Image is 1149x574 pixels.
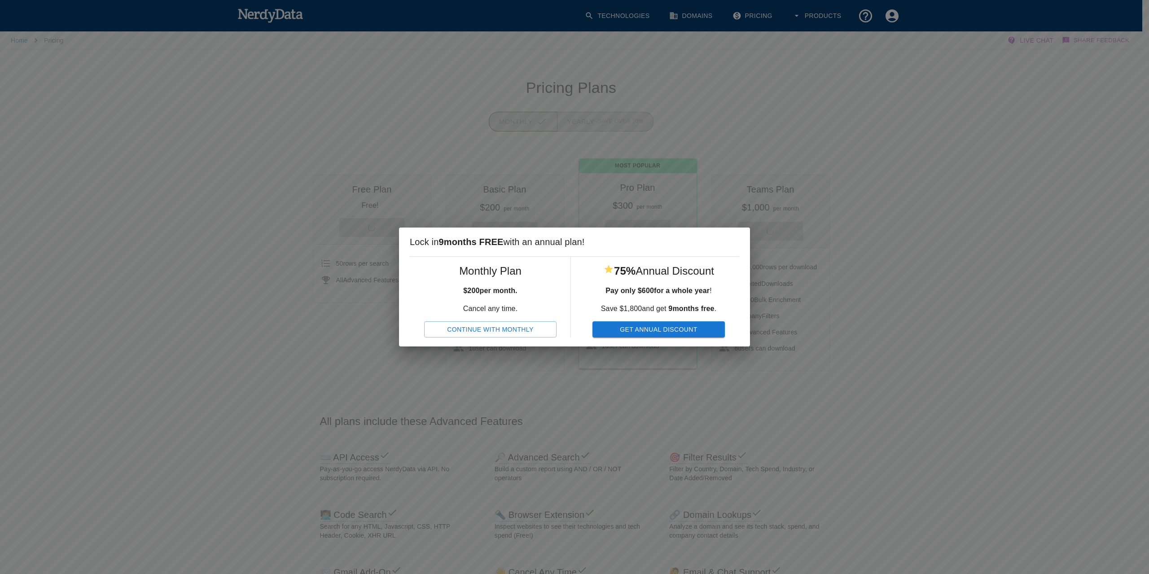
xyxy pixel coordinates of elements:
button: Continue With Monthly [424,321,557,338]
h5: Monthly Plan [424,264,557,278]
b: Pay only $ 600 for a whole year [605,287,710,294]
p: Cancel any time. [424,303,557,314]
b: $ 200 per month. [463,287,517,294]
button: Get Annual Discount [592,321,725,338]
b: 75% [614,265,636,277]
h2: Lock in with an annual plan! [399,228,750,256]
iframe: Drift Widget Chat Controller [1104,510,1138,544]
p: ! [592,285,725,296]
b: 9 months FREE [439,237,503,247]
b: 9 months free [668,305,714,312]
p: Save $ 1,800 and get . [592,303,725,314]
h5: Annual Discount [592,264,725,278]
